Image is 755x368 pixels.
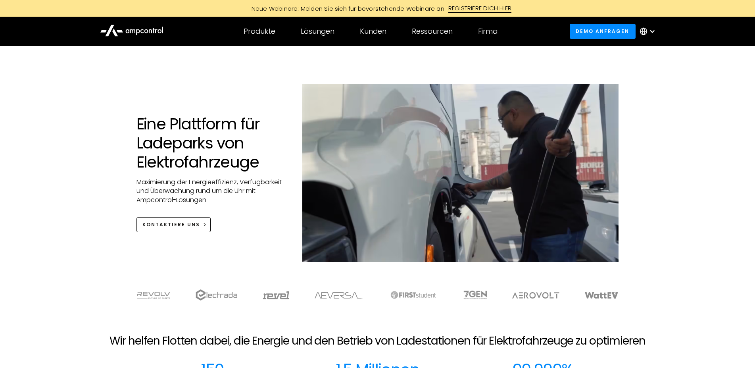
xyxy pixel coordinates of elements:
[478,27,498,36] div: Firma
[585,292,618,299] img: WattEV logo
[196,289,237,301] img: electrada logo
[412,27,453,36] div: Ressourcen
[136,217,211,232] a: KONTAKTIERE UNS
[448,4,511,13] div: REGISTRIERE DICH HIER
[360,27,386,36] div: Kunden
[570,24,636,39] a: Demo anfragen
[136,178,287,204] p: Maximierung der Energieeffizienz, Verfügbarkeit und Überwachung rund um die Uhr mit Ampcontrol-Lö...
[244,27,275,36] div: Produkte
[301,27,334,36] div: Lösungen
[142,221,200,228] div: KONTAKTIERE UNS
[136,114,287,171] h1: Eine Plattform für Ladeparks von Elektrofahrzeuge
[110,334,645,348] h2: Wir helfen Flotten dabei, die Energie und den Betrieb von Ladestationen für Elektrofahrzeuge zu o...
[244,4,448,13] div: Neue Webinare: Melden Sie sich für bevorstehende Webinare an
[199,4,556,13] a: Neue Webinare: Melden Sie sich für bevorstehende Webinare anREGISTRIERE DICH HIER
[512,292,559,299] img: Aerovolt Logo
